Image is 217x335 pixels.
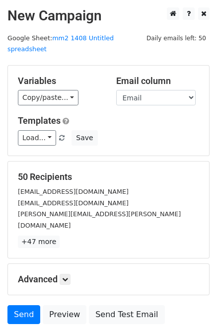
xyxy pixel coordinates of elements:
[18,188,129,195] small: [EMAIL_ADDRESS][DOMAIN_NAME]
[18,199,129,207] small: [EMAIL_ADDRESS][DOMAIN_NAME]
[7,34,114,53] a: mm2 1408 Untitled spreadsheet
[18,236,60,248] a: +47 more
[143,34,210,42] a: Daily emails left: 50
[18,210,181,229] small: [PERSON_NAME][EMAIL_ADDRESS][PERSON_NAME][DOMAIN_NAME]
[18,90,78,105] a: Copy/paste...
[18,171,199,182] h5: 50 Recipients
[7,7,210,24] h2: New Campaign
[143,33,210,44] span: Daily emails left: 50
[89,305,164,324] a: Send Test Email
[7,34,114,53] small: Google Sheet:
[18,76,101,86] h5: Variables
[7,305,40,324] a: Send
[18,115,61,126] a: Templates
[167,287,217,335] iframe: Chat Widget
[18,130,56,146] a: Load...
[72,130,97,146] button: Save
[116,76,200,86] h5: Email column
[43,305,86,324] a: Preview
[18,274,199,285] h5: Advanced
